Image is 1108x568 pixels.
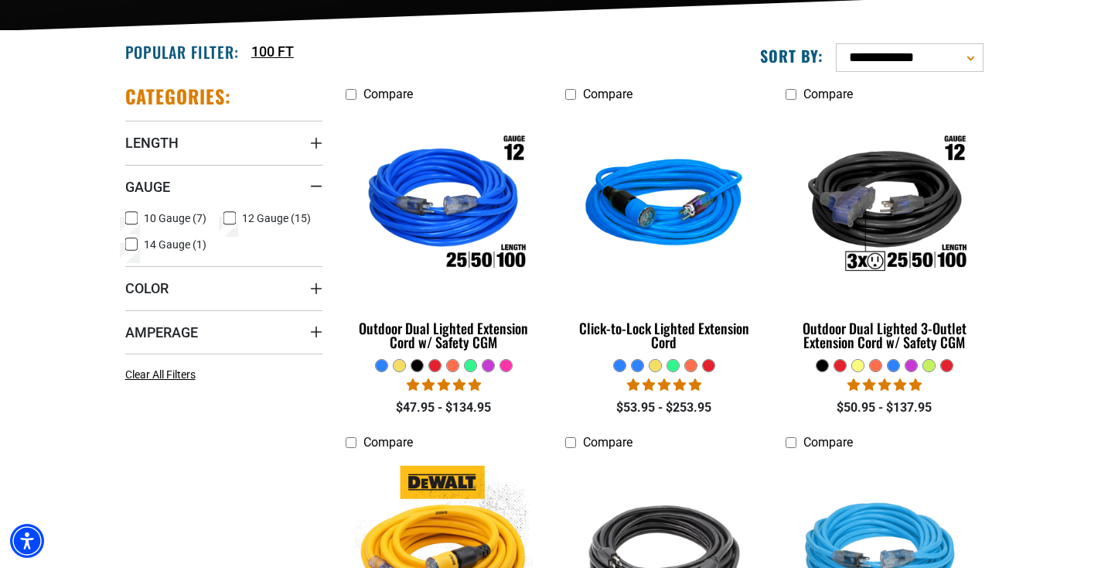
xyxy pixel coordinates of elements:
img: blue [567,117,762,295]
span: 4.80 stars [847,378,922,392]
summary: Amperage [125,310,322,354]
span: 4.81 stars [407,378,481,392]
div: $47.95 - $134.95 [346,399,543,417]
a: 100 FT [251,41,294,62]
a: Clear All Filters [125,367,202,383]
div: Outdoor Dual Lighted 3-Outlet Extension Cord w/ Safety CGM [786,321,983,349]
span: Compare [363,87,413,101]
a: blue Click-to-Lock Lighted Extension Cord [565,109,762,358]
h2: Popular Filter: [125,42,239,62]
div: Accessibility Menu [10,524,44,558]
div: Click-to-Lock Lighted Extension Cord [565,321,762,349]
summary: Length [125,121,322,164]
span: 4.87 stars [627,378,701,392]
span: Gauge [125,178,170,196]
div: Outdoor Dual Lighted Extension Cord w/ Safety CGM [346,321,543,349]
span: Compare [583,435,632,450]
a: Outdoor Dual Lighted Extension Cord w/ Safety CGM Outdoor Dual Lighted Extension Cord w/ Safety CGM [346,109,543,358]
span: 10 Gauge (7) [144,213,206,224]
h2: Categories: [125,84,232,108]
img: Outdoor Dual Lighted Extension Cord w/ Safety CGM [346,117,541,295]
span: Length [125,134,179,152]
span: Compare [583,87,632,101]
span: 14 Gauge (1) [144,239,206,250]
span: Compare [803,435,853,450]
div: $53.95 - $253.95 [565,399,762,417]
span: Clear All Filters [125,368,196,381]
div: $50.95 - $137.95 [786,399,983,417]
summary: Color [125,266,322,310]
span: 12 Gauge (15) [242,213,311,224]
span: Amperage [125,323,198,341]
a: Outdoor Dual Lighted 3-Outlet Extension Cord w/ Safety CGM Outdoor Dual Lighted 3-Outlet Extensio... [786,109,983,358]
span: Compare [803,87,853,101]
span: Compare [363,435,413,450]
summary: Gauge [125,165,322,208]
img: Outdoor Dual Lighted 3-Outlet Extension Cord w/ Safety CGM [787,117,982,295]
span: Color [125,279,169,297]
label: Sort by: [760,46,823,66]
